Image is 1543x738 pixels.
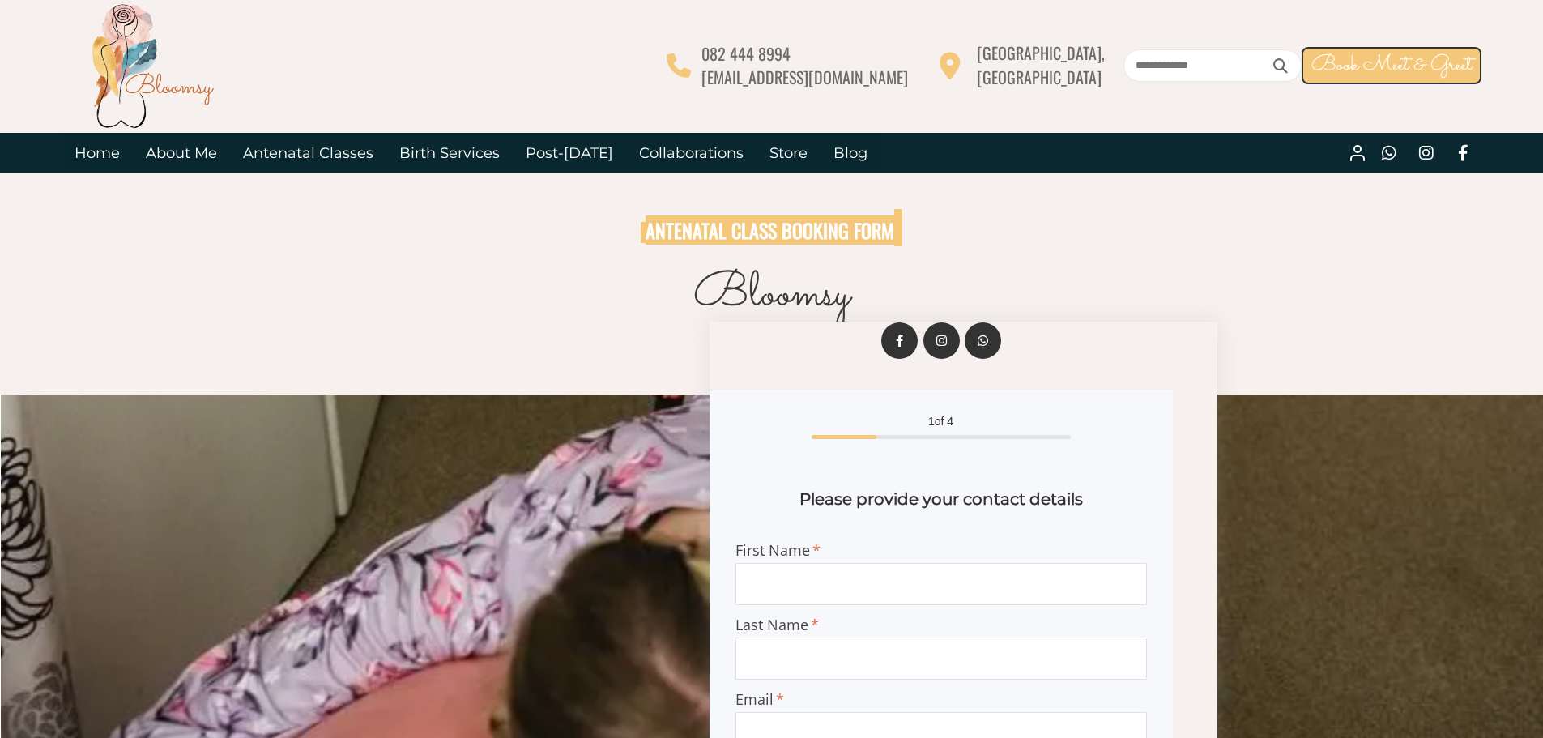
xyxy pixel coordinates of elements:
span: 1 [928,415,935,428]
span: [GEOGRAPHIC_DATA] [977,65,1102,89]
input: First Name [735,563,1147,605]
span: Book Meet & Greet [1311,49,1472,81]
h2: Please provide your contact details [735,488,1147,510]
a: Post-[DATE] [513,133,626,173]
a: Blog [821,133,880,173]
a: Store [757,133,821,173]
span: 082 444 8994 [701,41,791,66]
input: Last Name [735,638,1147,680]
a: Birth Services [386,133,513,173]
span: Bloomsy [693,259,850,331]
span: of 4 [779,416,1103,427]
span: Email [735,692,1147,706]
a: Home [62,133,133,173]
img: Bloomsy [87,1,217,130]
a: Collaborations [626,133,757,173]
span: [GEOGRAPHIC_DATA], [977,41,1105,65]
span: First Name [735,543,1147,557]
span: [EMAIL_ADDRESS][DOMAIN_NAME] [701,65,908,89]
span: Last Name [735,617,1147,632]
span: ANTENATAL CLASS BOOKING FORM [646,215,894,245]
a: Book Meet & Greet [1302,47,1481,84]
a: Antenatal Classes [230,133,386,173]
a: About Me [133,133,230,173]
